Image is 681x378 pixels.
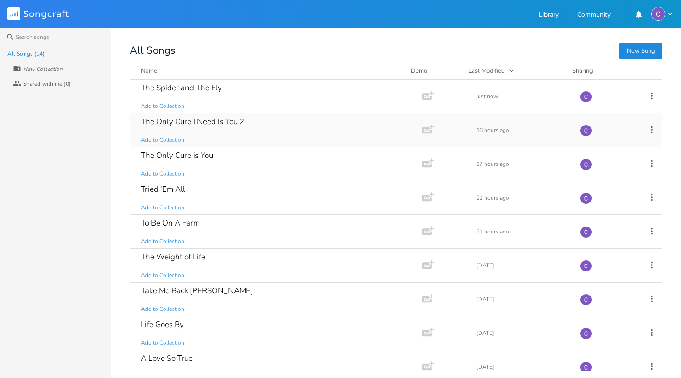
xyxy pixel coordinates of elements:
div: The Only Cure is You [141,151,213,159]
div: 21 hours ago [476,229,569,234]
div: All Songs [130,46,662,55]
img: Calum Wright [580,91,592,103]
div: Name [141,67,157,75]
a: Library [539,12,559,19]
div: Take Me Back [PERSON_NAME] [141,287,253,295]
span: Add to Collection [141,271,184,279]
button: Name [141,66,400,76]
img: Calum Wright [580,226,592,238]
div: To Be On A Farm [141,219,200,227]
div: 17 hours ago [476,161,569,167]
div: 16 hours ago [476,127,569,133]
span: Add to Collection [141,339,184,347]
span: Add to Collection [141,238,184,246]
span: Add to Collection [141,204,184,212]
a: Community [577,12,611,19]
div: Demo [411,66,457,76]
div: The Only Cure I Need is You 2 [141,118,244,126]
img: Calum Wright [580,260,592,272]
img: Calum Wright [651,7,665,21]
div: Shared with me (0) [23,81,71,87]
img: Calum Wright [580,192,592,204]
div: [DATE] [476,364,569,370]
div: All Songs (14) [7,51,44,57]
div: Last Modified [468,67,505,75]
span: Add to Collection [141,136,184,144]
div: Tried 'Em All [141,185,185,193]
div: 21 hours ago [476,195,569,201]
img: Calum Wright [580,294,592,306]
div: New Collection [23,66,63,72]
span: Add to Collection [141,305,184,313]
img: Calum Wright [580,328,592,340]
img: Calum Wright [580,158,592,170]
img: Calum Wright [580,361,592,373]
span: Add to Collection [141,170,184,178]
div: The Spider and The Fly [141,84,222,92]
div: Life Goes By [141,321,184,328]
div: Sharing [572,66,628,76]
div: [DATE] [476,263,569,268]
img: Calum Wright [580,125,592,137]
button: New Song [619,43,662,59]
div: just now [476,94,569,99]
div: A Love So True [141,354,193,362]
div: [DATE] [476,330,569,336]
div: The Weight of Life [141,253,205,261]
div: [DATE] [476,296,569,302]
button: Last Modified [468,66,561,76]
span: Add to Collection [141,102,184,110]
